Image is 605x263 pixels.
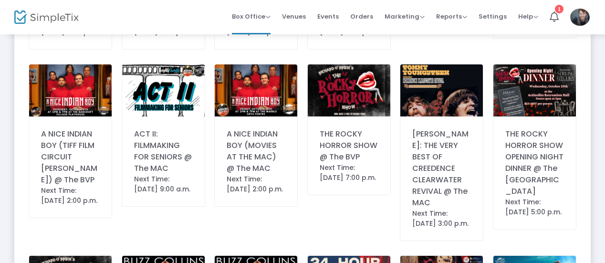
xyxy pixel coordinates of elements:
img: 63890220110717911140.png [29,64,112,116]
img: 63884756819658463812.png [493,64,576,116]
div: 1 [555,5,563,13]
div: [PERSON_NAME]: THE VERY BEST OF CREEDENCE CLEARWATER REVIVAL @ The MAC [412,128,471,209]
img: 63890259867495720143.png [215,64,297,116]
span: Events [317,4,339,29]
span: Reports [436,12,467,21]
span: Marketing [385,12,425,21]
div: Next Time: [DATE] 3:00 p.m. [412,209,471,229]
div: Next Time: [DATE] 2:00 p.m. [227,174,285,194]
div: A NICE INDIAN BOY (MOVIES AT THE MAC) @ The MAC [227,128,285,174]
div: A NICE INDIAN BOY (TIFF FILM CIRCUIT [PERSON_NAME]) @ The BVP [41,128,100,186]
img: 6386588879150974492025seasonPosters.png [308,64,390,116]
div: Next Time: [DATE] 9:00 a.m. [134,174,193,194]
div: ACT II: FILMMAKING FOR SENIORS @ The MAC [134,128,193,174]
span: Box Office [232,12,271,21]
img: 63877746388746710927.png [400,64,483,116]
div: THE ROCKY HORROR SHOW @ The BVP [320,128,378,163]
span: Venues [282,4,306,29]
div: Next Time: [DATE] 5:00 p.m. [505,197,564,217]
span: Orders [350,4,373,29]
span: Help [518,12,538,21]
div: Next Time: [DATE] 7:00 p.m. [320,163,378,183]
div: THE ROCKY HORROR SHOW OPENING NIGHT DINNER @ The [GEOGRAPHIC_DATA] [505,128,564,197]
div: Next Time: [DATE] 2:00 p.m. [41,186,100,206]
img: 6389131360919159702025SeasonGraphics-2.png [122,64,205,116]
span: Settings [479,4,507,29]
